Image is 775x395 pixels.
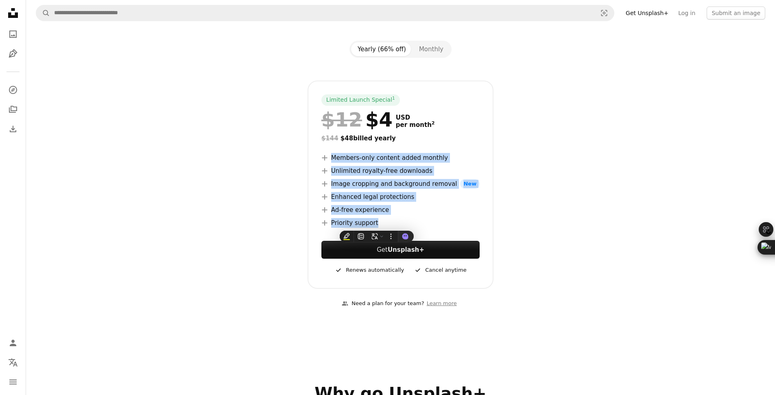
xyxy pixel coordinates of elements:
li: Priority support [321,218,480,228]
sup: 1 [392,96,395,100]
span: $12 [321,109,362,130]
div: $4 [321,109,393,130]
button: Monthly [413,42,450,56]
div: Need a plan for your team? [342,299,424,308]
li: Unlimited royalty-free downloads [321,166,480,176]
a: Learn more [424,297,459,310]
span: per month [396,121,435,129]
button: Visual search [594,5,614,21]
a: Illustrations [5,46,21,62]
div: Renews automatically [334,265,404,275]
li: Ad-free experience [321,205,480,215]
a: Photos [5,26,21,42]
button: GetUnsplash+ [321,241,480,259]
li: Enhanced legal protections [321,192,480,202]
strong: Unsplash+ [388,246,424,253]
a: Download History [5,121,21,137]
button: Menu [5,374,21,390]
button: Search Unsplash [36,5,50,21]
div: $48 billed yearly [321,133,480,143]
a: Home — Unsplash [5,5,21,23]
span: $144 [321,135,338,142]
button: Yearly (66% off) [351,42,413,56]
div: Limited Launch Special [321,94,400,106]
li: Image cropping and background removal [321,179,480,189]
a: Log in [673,7,700,20]
a: Log in / Sign up [5,335,21,351]
span: USD [396,114,435,121]
a: Get Unsplash+ [621,7,673,20]
a: Collections [5,101,21,118]
button: Submit an image [707,7,765,20]
button: Language [5,354,21,371]
a: Explore [5,82,21,98]
a: 2 [430,121,437,129]
sup: 2 [432,120,435,126]
span: New [460,179,480,189]
form: Find visuals sitewide [36,5,614,21]
div: Cancel anytime [414,265,466,275]
li: Members-only content added monthly [321,153,480,163]
a: 1 [391,96,397,104]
